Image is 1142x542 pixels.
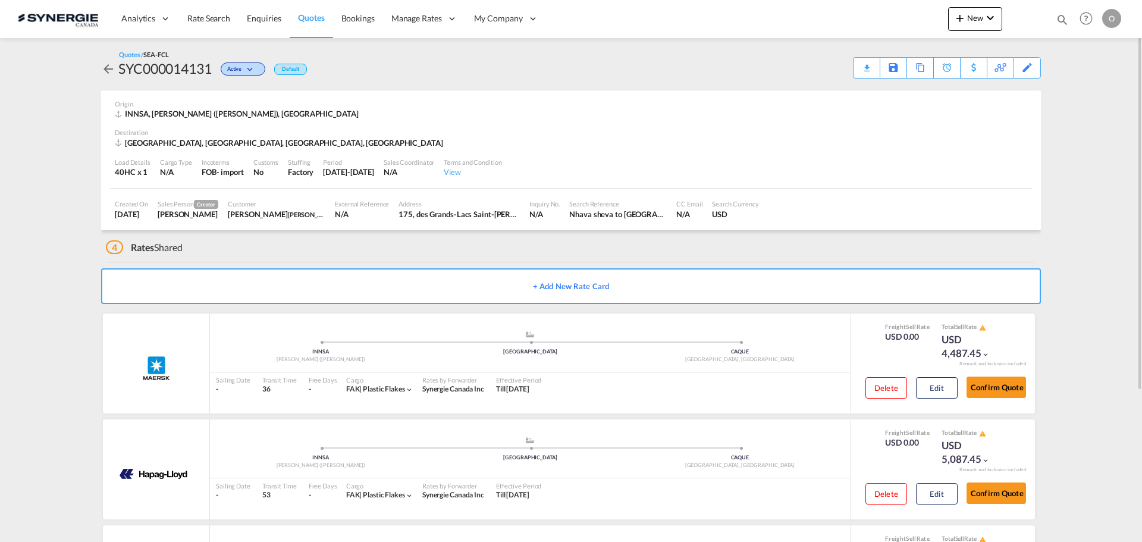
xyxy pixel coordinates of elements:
div: - [216,490,250,500]
div: plastic flakes [346,384,405,394]
div: Sales Person [158,199,218,209]
div: CAQUE [635,454,845,462]
span: Help [1076,8,1096,29]
span: Sell [906,535,916,542]
div: Search Reference [569,199,667,208]
span: FAK [346,384,363,393]
div: Synergie Canada Inc [422,384,484,394]
md-icon: assets/icons/custom/ship-fill.svg [523,437,537,443]
div: N/A [160,167,192,177]
button: Delete [865,377,907,399]
div: Freight Rate [885,322,930,331]
md-icon: icon-chevron-down [405,491,413,500]
div: Terms and Condition [444,158,501,167]
div: Synergie Canada Inc [422,490,484,500]
div: SYC000014131 [118,59,212,78]
div: 36 [262,384,297,394]
div: Cargo [346,375,413,384]
button: + Add New Rate Card [101,268,1041,304]
div: O [1102,9,1121,28]
div: INNSA, Jawaharlal Nehru (Nhava Sheva), Asia Pacific [115,108,362,119]
div: [PERSON_NAME] ([PERSON_NAME]) [216,462,425,469]
span: Active [227,65,244,77]
span: | [359,490,362,499]
div: USD 4,487.45 [942,333,1001,361]
img: 1f56c880d42311ef80fc7dca854c8e59.png [18,5,98,32]
div: 53 [262,490,297,500]
div: [GEOGRAPHIC_DATA], [GEOGRAPHIC_DATA] [635,356,845,364]
div: Period [323,158,374,167]
md-icon: icon-chevron-down [981,456,990,465]
span: Till [DATE] [496,384,529,393]
div: CAQUE, Quebec City, QC, Americas [115,137,446,148]
div: Till 31 Aug 2025 [496,490,529,500]
span: Sell [955,535,965,542]
div: CC Email [676,199,702,208]
div: Sales Coordinator [384,158,434,167]
div: 40HC x 1 [115,167,150,177]
div: Created On [115,199,148,208]
div: CAQUE [635,348,845,356]
div: Sailing Date [216,375,250,384]
span: FAK [346,490,363,499]
button: icon-alert [978,323,986,332]
div: Sailing Date [216,481,250,490]
div: Stuffing [288,158,313,167]
div: Quotes /SEA-FCL [119,50,169,59]
div: N/A [529,209,560,220]
div: Change Status Here [221,62,265,76]
div: Freight Rate [885,428,930,437]
div: Cargo Type [160,158,192,167]
span: Sell [955,429,965,436]
div: Save As Template [880,58,906,78]
div: No [253,167,278,177]
button: Edit [916,377,958,399]
div: 175, des Grands-Lacs Saint-Augustin-de-Desmaures (Québec) Canada G3A 2K8 [399,209,520,220]
span: Till [DATE] [496,490,529,499]
div: USD 0.00 [885,437,930,449]
md-icon: icon-chevron-down [981,350,990,359]
div: [GEOGRAPHIC_DATA] [425,454,635,462]
button: Confirm Quote [967,483,1026,504]
div: Transit Time [262,481,297,490]
md-icon: icon-chevron-down [983,11,997,25]
div: N/A [384,167,434,177]
div: View [444,167,501,177]
div: USD [712,209,759,220]
span: Enquiries [247,13,281,23]
div: Rates by Forwarder [422,481,484,490]
md-icon: assets/icons/custom/ship-fill.svg [523,331,537,337]
div: - [216,384,250,394]
md-icon: icon-download [859,59,874,68]
div: Till 31 Aug 2025 [496,384,529,394]
span: Synergie Canada Inc [422,384,484,393]
span: Synergie Canada Inc [422,490,484,499]
div: FOB [202,167,217,177]
div: Incoterms [202,158,244,167]
div: 31 Aug 2025 [323,167,374,177]
button: Edit [916,483,958,505]
md-icon: icon-magnify [1056,13,1069,26]
span: Sell [955,323,965,330]
button: Confirm Quote [967,377,1026,398]
div: 18 Aug 2025 [115,209,148,220]
div: N/A [335,209,389,220]
button: icon-plus 400-fgNewicon-chevron-down [948,7,1002,31]
div: - [309,490,311,500]
div: David Paquet [228,209,325,220]
span: 4 [106,240,123,254]
md-icon: icon-plus 400-fg [953,11,967,25]
div: Help [1076,8,1102,30]
span: New [953,13,997,23]
div: [GEOGRAPHIC_DATA], [GEOGRAPHIC_DATA] [635,462,845,469]
div: [GEOGRAPHIC_DATA] [425,348,635,356]
span: Manage Rates [391,12,442,24]
span: | [359,384,362,393]
div: Cargo [346,481,413,490]
div: N/A [676,209,702,220]
div: Free Days [309,375,337,384]
div: Change Status Here [212,59,268,78]
button: Delete [865,483,907,505]
span: Rates [131,242,155,253]
div: Load Details [115,158,150,167]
